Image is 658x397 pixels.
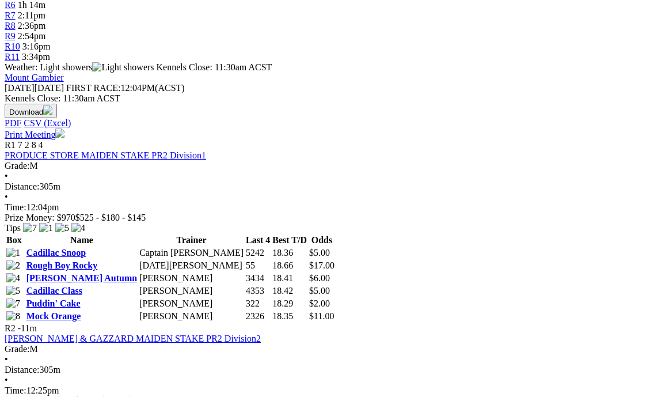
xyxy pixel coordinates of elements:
div: 305m [5,182,653,192]
span: • [5,192,8,202]
img: 5 [6,286,20,296]
td: 3434 [245,273,271,284]
a: R7 [5,10,16,20]
th: Trainer [139,235,244,246]
img: Light showers [92,62,154,73]
div: Prize Money: $970 [5,213,653,223]
a: Mock Orange [26,311,81,321]
img: 4 [6,273,20,283]
span: R1 [5,140,16,150]
a: R11 [5,52,20,62]
span: 2:36pm [18,21,46,31]
span: Grade: [5,161,30,171]
span: 2:11pm [18,10,45,20]
img: 4 [71,223,85,233]
span: [DATE] [5,83,64,93]
a: Mount Gambier [5,73,64,82]
span: $6.00 [309,273,330,283]
img: 7 [6,298,20,309]
div: 305m [5,365,653,375]
span: 12:04PM(ACST) [66,83,185,93]
span: Tips [5,223,21,233]
span: $5.00 [309,286,330,296]
img: download.svg [43,105,52,115]
span: • [5,375,8,385]
a: Puddin' Cake [26,298,81,308]
span: 3:34pm [22,52,50,62]
div: M [5,344,653,354]
a: Cadillac Snoop [26,248,86,258]
td: 18.42 [272,285,307,297]
a: R8 [5,21,16,31]
span: $17.00 [309,260,334,270]
td: [PERSON_NAME] [139,285,244,297]
img: 2 [6,260,20,271]
td: 18.36 [272,247,307,259]
span: Time: [5,202,26,212]
div: Download [5,118,653,128]
a: PDF [5,118,21,128]
span: • [5,354,8,364]
div: 12:04pm [5,202,653,213]
img: 8 [6,311,20,322]
th: Name [26,235,138,246]
span: 2:54pm [18,31,46,41]
span: [DATE] [5,83,35,93]
a: Print Meeting [5,130,64,139]
th: Last 4 [245,235,271,246]
span: Box [6,235,22,245]
td: 2326 [245,311,271,322]
a: Rough Boy Rocky [26,260,98,270]
td: 5242 [245,247,271,259]
span: • [5,171,8,181]
span: Weather: Light showers [5,62,157,72]
td: 4353 [245,285,271,297]
th: Best T/D [272,235,307,246]
a: CSV (Excel) [24,118,71,128]
img: 1 [39,223,53,233]
td: Captain [PERSON_NAME] [139,247,244,259]
th: Odds [309,235,335,246]
span: Grade: [5,344,30,354]
td: 18.29 [272,298,307,309]
span: $2.00 [309,298,330,308]
span: Time: [5,385,26,395]
span: $11.00 [309,311,334,321]
a: Cadillac Class [26,286,82,296]
td: 18.41 [272,273,307,284]
span: Distance: [5,365,39,375]
img: 1 [6,248,20,258]
td: [PERSON_NAME] [139,273,244,284]
div: Kennels Close: 11:30am ACST [5,93,653,104]
td: [DATE][PERSON_NAME] [139,260,244,271]
img: printer.svg [55,128,64,138]
span: -11m [18,323,37,333]
td: [PERSON_NAME] [139,311,244,322]
span: R2 [5,323,16,333]
span: $525 - $180 - $145 [75,213,146,222]
td: 18.35 [272,311,307,322]
a: PRODUCE STORE MAIDEN STAKE PR2 Division1 [5,150,206,160]
span: 7 2 8 4 [18,140,43,150]
span: Distance: [5,182,39,191]
td: 18.66 [272,260,307,271]
span: 3:16pm [22,41,51,51]
img: 7 [23,223,37,233]
td: [PERSON_NAME] [139,298,244,309]
span: FIRST RACE: [66,83,120,93]
a: R10 [5,41,20,51]
span: Kennels Close: 11:30am ACST [157,62,272,72]
td: 322 [245,298,271,309]
td: 55 [245,260,271,271]
a: R9 [5,31,16,41]
div: M [5,161,653,171]
a: [PERSON_NAME] Autumn [26,273,137,283]
button: Download [5,104,57,118]
span: $5.00 [309,248,330,258]
div: 12:25pm [5,385,653,396]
